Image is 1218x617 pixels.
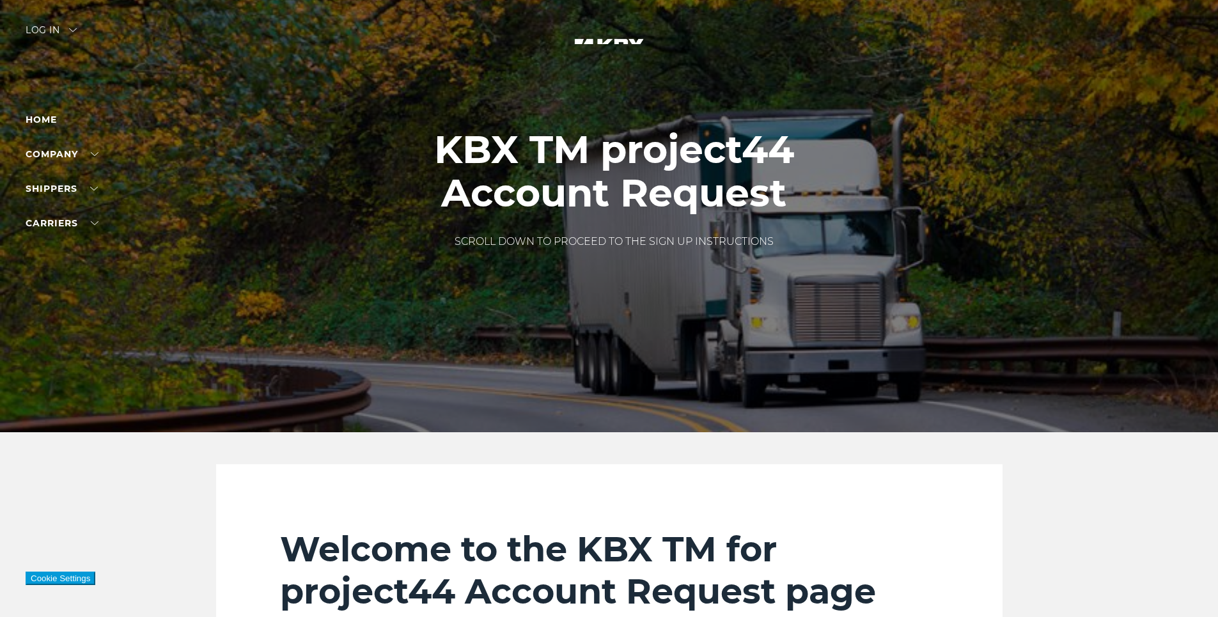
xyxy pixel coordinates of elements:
[69,28,77,32] img: arrow
[26,252,97,263] a: Technology
[561,26,657,82] img: kbx logo
[26,183,98,194] a: SHIPPERS
[434,234,794,249] p: SCROLL DOWN TO PROCEED TO THE SIGN UP INSTRUCTIONS
[26,148,98,160] a: Company
[26,217,98,229] a: Carriers
[26,114,57,125] a: Home
[26,572,95,585] button: Cookie Settings
[280,528,939,613] h2: Welcome to the KBX TM for project44 Account Request page
[434,128,794,215] h1: KBX TM project44 Account Request
[26,26,77,44] div: Log in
